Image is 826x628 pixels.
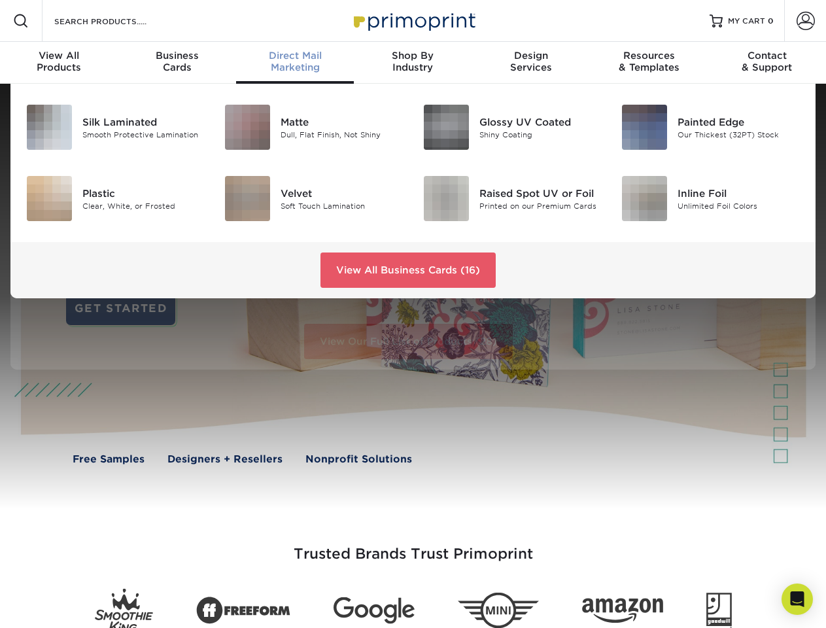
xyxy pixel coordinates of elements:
[708,54,816,64] span: CREATE AN ACCOUNT
[782,584,813,615] div: Open Intercom Messenger
[118,42,235,84] a: BusinessCards
[641,154,816,184] a: Login
[728,16,765,27] span: MY CART
[236,50,354,61] span: Direct Mail
[118,50,235,73] div: Cards
[590,50,708,73] div: & Templates
[641,54,678,64] span: SIGN IN
[641,71,816,96] input: Email
[693,138,764,147] a: forgot password?
[706,593,732,628] img: Goodwill
[590,42,708,84] a: Resources& Templates
[31,514,796,578] h3: Trusted Brands Trust Primoprint
[590,50,708,61] span: Resources
[582,599,663,623] img: Amazon
[236,50,354,73] div: Marketing
[53,13,181,29] input: SEARCH PRODUCTS.....
[768,16,774,26] span: 0
[354,50,472,61] span: Shop By
[472,50,590,61] span: Design
[320,253,496,288] a: View All Business Cards (16)
[304,324,513,359] a: View Our Full List of Products (28)
[354,50,472,73] div: Industry
[236,42,354,84] a: Direct MailMarketing
[472,50,590,73] div: Services
[354,42,472,84] a: Shop ByIndustry
[348,7,479,35] img: Primoprint
[472,42,590,84] a: DesignServices
[334,597,415,624] img: Google
[118,50,235,61] span: Business
[641,195,816,211] div: OR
